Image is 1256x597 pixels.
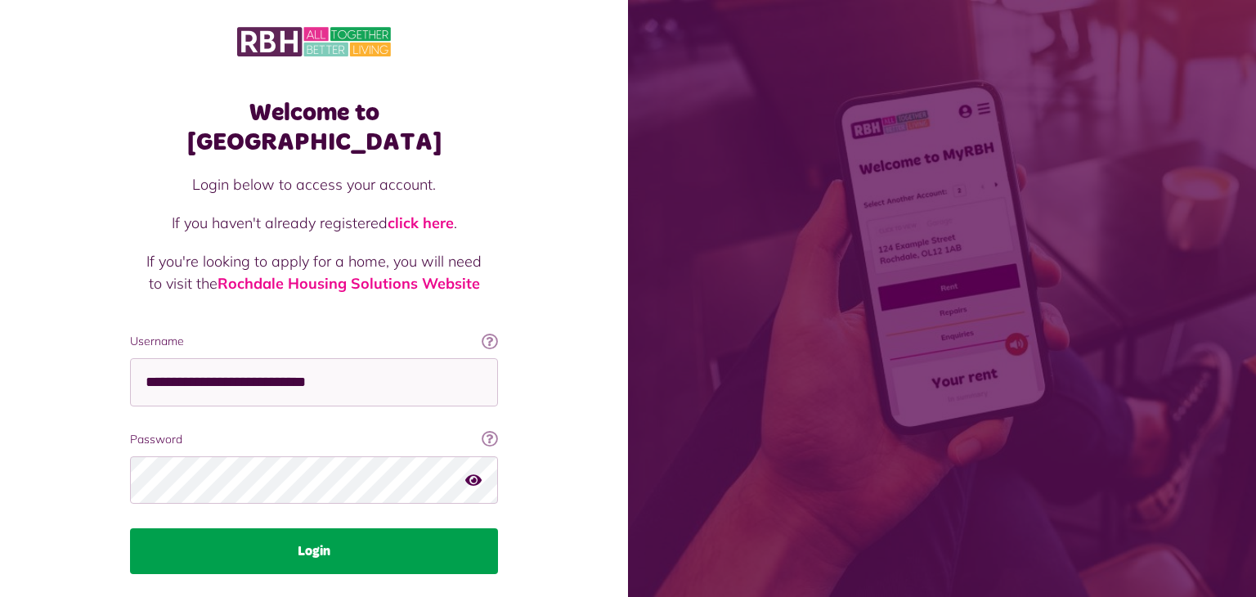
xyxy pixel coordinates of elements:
[130,528,498,574] button: Login
[130,333,498,350] label: Username
[237,25,391,59] img: MyRBH
[130,98,498,157] h1: Welcome to [GEOGRAPHIC_DATA]
[218,274,480,293] a: Rochdale Housing Solutions Website
[146,212,482,234] p: If you haven't already registered .
[388,213,454,232] a: click here
[146,250,482,294] p: If you're looking to apply for a home, you will need to visit the
[146,173,482,195] p: Login below to access your account.
[130,431,498,448] label: Password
